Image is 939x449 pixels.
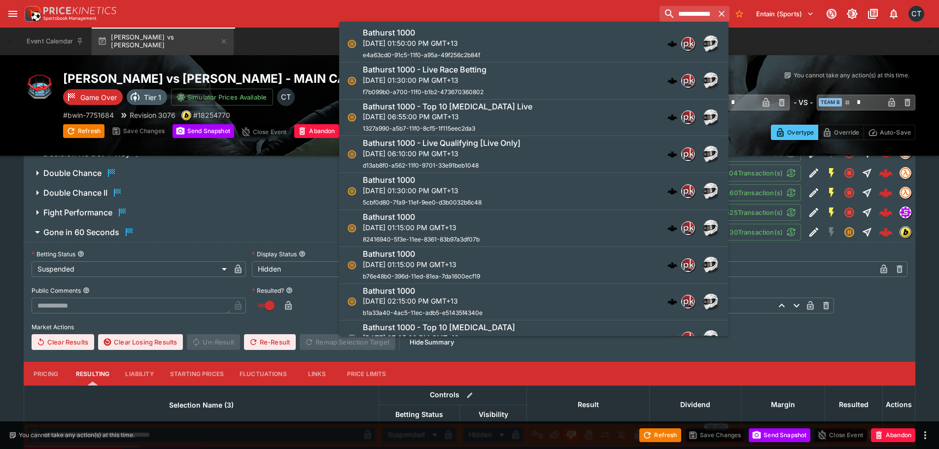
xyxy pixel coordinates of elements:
[43,7,116,14] img: PriceKinetics
[682,148,695,161] img: pricekinetics.png
[347,223,357,233] svg: Suspended
[294,124,339,138] button: Abandon
[731,6,747,22] button: No Bookmarks
[22,4,41,24] img: PriceKinetics Logo
[363,88,484,96] span: f7b099b0-a700-11f0-b1b2-473670360802
[667,186,677,196] img: logo-cerberus.svg
[701,144,721,164] img: motorracing.png
[252,286,284,295] p: Resulted?
[681,332,695,345] div: pricekinetics
[701,255,721,275] img: motorracing.png
[682,37,695,50] img: pricekinetics.png
[468,409,519,420] span: Visibility
[805,184,823,202] button: Edit Detail
[819,98,842,106] span: Team B
[650,386,741,424] th: Dividend
[840,164,858,182] button: Closed
[871,429,915,439] span: Mark an event as closed and abandoned.
[900,227,911,238] img: bwin
[879,166,893,180] div: 0af9c91f-99db-46c2-a592-81c930fcf041
[363,185,482,196] p: [DATE] 01:30:00 PM GMT+13
[701,329,721,348] img: motorracing.png
[187,334,240,350] span: Un-Result
[681,74,695,88] div: pricekinetics
[879,206,893,219] div: b1cdcd10-7836-493a-8e0b-da751817bfb6
[682,222,695,235] img: pricekinetics.png
[77,250,84,257] button: Betting Status
[858,204,876,221] button: Straight
[805,204,823,221] button: Edit Detail
[840,184,858,202] button: Closed
[32,286,81,295] p: Public Comments
[384,409,454,420] span: Betting Status
[299,250,306,257] button: Display Status
[667,260,677,270] img: logo-cerberus.svg
[701,107,721,127] img: motorracing.png
[32,261,230,277] div: Suspended
[667,76,677,86] img: logo-cerberus.svg
[181,110,191,120] div: bwin
[24,203,719,222] button: Fight Performance
[843,207,855,218] svg: Closed
[823,164,840,182] button: SGM Enabled
[244,334,296,350] span: Re-Result
[347,297,357,307] svg: Suspended
[92,28,234,55] button: [PERSON_NAME] vs [PERSON_NAME]
[840,223,858,241] button: Suspended
[876,183,896,203] a: 177c80ed-fad8-4881-a37f-8b7037fd84de
[681,295,695,309] div: pricekinetics
[19,431,135,440] p: You cannot take any action(s) at this time.
[347,186,357,196] svg: Suspended
[347,149,357,159] svg: Suspended
[43,168,102,178] h6: Double Chance
[682,259,695,272] img: pricekinetics.png
[667,223,677,233] div: cerberus
[363,138,521,148] h6: Bathurst 1000 - Live Qualifying [Live Only]
[864,5,882,23] button: Documentation
[681,147,695,161] div: pricekinetics
[919,429,931,441] button: more
[363,199,482,206] span: 5cbf0d80-7fa9-11ef-9ee0-d3b0032b6c48
[404,334,460,350] button: HideSummary
[667,297,677,307] div: cerberus
[682,332,695,345] img: pricekinetics.png
[719,184,801,201] button: 460Transaction(s)
[527,386,650,424] th: Result
[900,207,911,218] img: simulator
[682,74,695,87] img: pricekinetics.png
[750,6,820,22] button: Select Tenant
[83,287,90,294] button: Public Comments
[363,322,515,333] h6: Bathurst 1000 - Top 10 [MEDICAL_DATA]
[80,92,117,103] p: Game Over
[193,110,230,120] p: Copy To Clipboard
[363,111,532,122] p: [DATE] 06:55:00 PM GMT+13
[858,223,876,241] button: Straight
[339,362,394,385] button: Price Limits
[252,261,377,277] div: Hidden
[794,71,909,80] p: You cannot take any action(s) at this time.
[843,167,855,179] svg: Closed
[794,97,813,107] h6: - VS -
[32,319,907,334] label: Market Actions
[858,164,876,182] button: Straight
[144,92,161,103] p: Tier 1
[363,286,415,296] h6: Bathurst 1000
[843,226,855,238] svg: Suspended
[880,127,911,138] p: Auto-Save
[43,188,107,198] h6: Double Chance II
[171,89,273,105] button: Simulator Prices Available
[162,362,232,385] button: Starting Prices
[24,71,55,103] img: mma.png
[879,166,893,180] img: logo-cerberus--red.svg
[347,39,357,49] svg: Suspended
[900,187,911,199] div: tradingmodel
[749,428,810,442] button: Send Snapshot
[864,125,915,140] button: Auto-Save
[667,334,677,344] img: logo-cerberus.svg
[823,204,840,221] button: SGM Enabled
[667,76,677,86] div: cerberus
[379,386,527,405] th: Controls
[682,295,695,308] img: pricekinetics.png
[363,333,515,343] p: [DATE] 07:05:00 PM GMT+13
[771,125,818,140] button: Overtype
